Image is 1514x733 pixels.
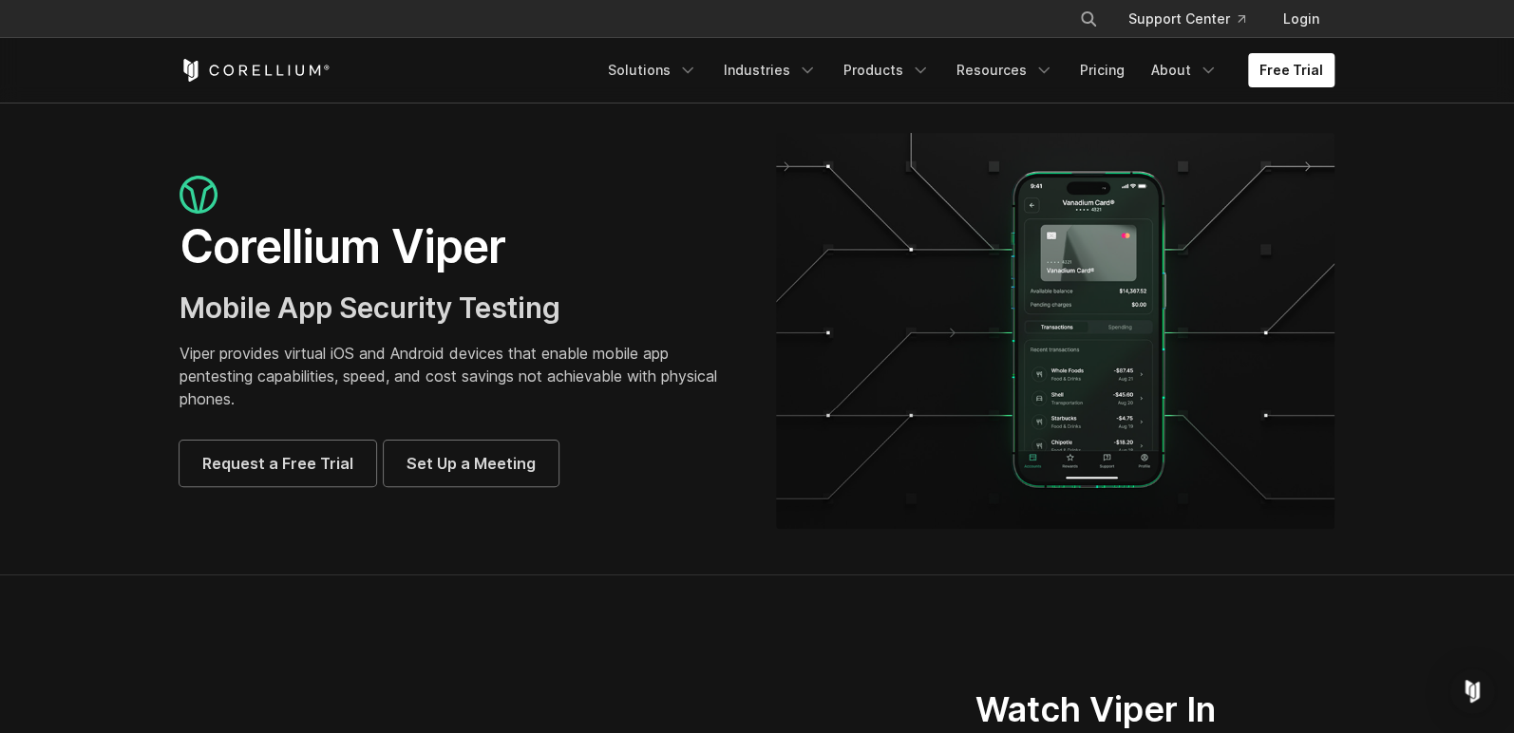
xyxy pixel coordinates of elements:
a: Request a Free Trial [180,441,376,486]
a: Free Trial [1248,53,1334,87]
a: Corellium Home [180,59,331,82]
a: Login [1268,2,1334,36]
a: Solutions [596,53,709,87]
span: Mobile App Security Testing [180,291,560,325]
a: Industries [712,53,828,87]
div: Navigation Menu [1056,2,1334,36]
a: About [1140,53,1229,87]
div: Navigation Menu [596,53,1334,87]
div: Open Intercom Messenger [1449,668,1495,714]
img: viper_icon_large [180,176,218,215]
span: Request a Free Trial [202,452,353,475]
a: Products [832,53,941,87]
button: Search [1071,2,1106,36]
img: viper_hero [776,133,1334,529]
a: Pricing [1069,53,1136,87]
span: Set Up a Meeting [407,452,536,475]
a: Support Center [1113,2,1260,36]
a: Set Up a Meeting [384,441,558,486]
h1: Corellium Viper [180,218,738,275]
p: Viper provides virtual iOS and Android devices that enable mobile app pentesting capabilities, sp... [180,342,738,410]
a: Resources [945,53,1065,87]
